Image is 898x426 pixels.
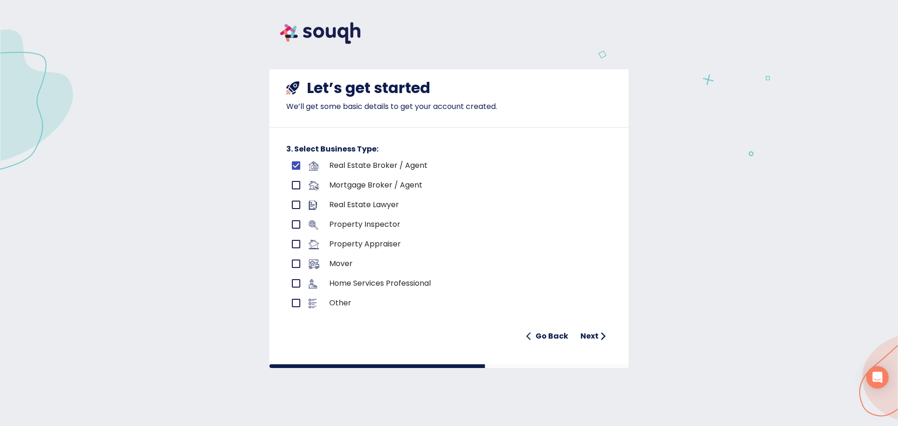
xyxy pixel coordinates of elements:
[286,101,612,112] p: We’ll get some basic details to get your account created.
[329,160,570,171] p: Real Estate Broker / Agent
[329,180,570,191] p: Mortgage Broker / Agent
[329,278,570,289] p: Home Services Professional
[329,297,570,309] p: Other
[269,11,371,55] img: souqh logo
[309,201,317,210] img: business-logo
[309,220,318,230] img: business-logo
[309,260,319,269] img: business-logo
[329,199,570,210] p: Real Estate Lawyer
[329,219,570,230] p: Property Inspector
[580,330,599,343] h6: Next
[309,181,319,190] img: business-logo
[307,79,430,97] h4: Let’s get started
[309,279,317,289] img: business-logo
[866,366,889,389] div: Open Intercom Messenger
[286,143,612,156] h6: 3. Select Business Type:
[522,327,572,346] button: Go Back
[329,238,570,250] p: Property Appraiser
[577,327,612,346] button: Next
[309,161,319,171] img: business-logo
[309,240,319,249] img: business-logo
[536,330,568,343] h6: Go Back
[309,299,317,308] img: business-logo
[329,258,570,269] p: Mover
[286,81,299,94] img: shuttle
